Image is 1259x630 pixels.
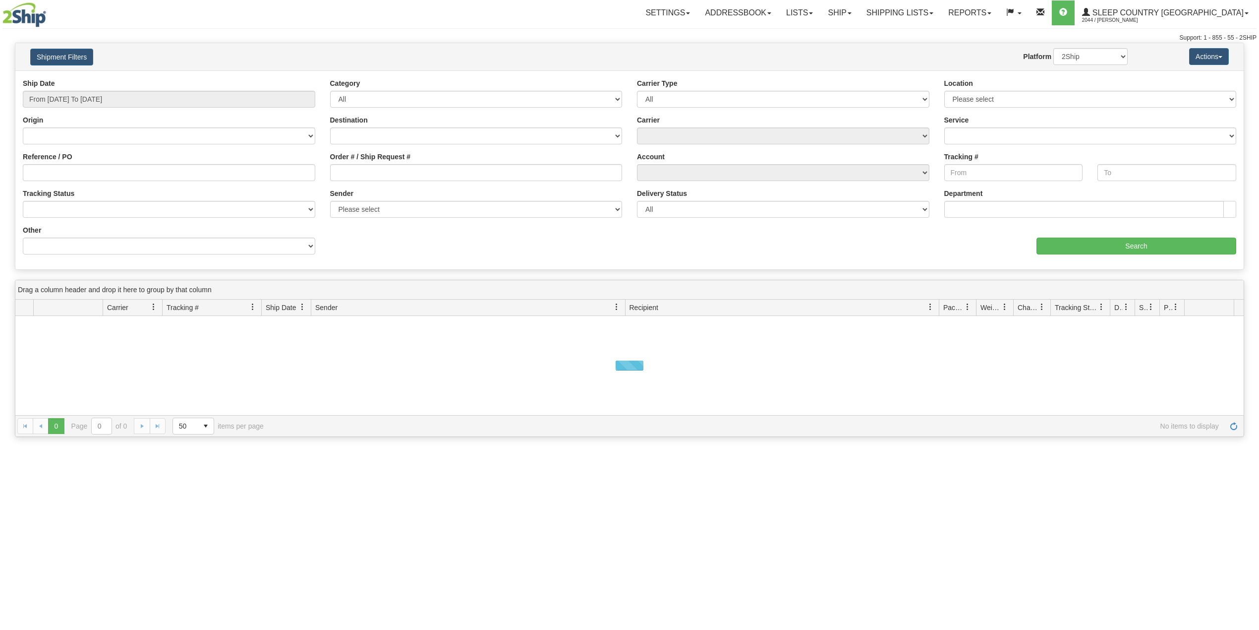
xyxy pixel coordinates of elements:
span: Page of 0 [71,418,127,435]
input: Search [1036,238,1236,254]
span: Delivery Status [1114,303,1123,313]
label: Carrier [637,115,660,125]
label: Account [637,152,665,162]
input: To [1097,164,1236,181]
span: Page sizes drop down [172,418,214,435]
a: Ship [820,0,858,25]
a: Shipment Issues filter column settings [1143,299,1159,315]
label: Platform [1023,52,1051,62]
a: Lists [779,0,820,25]
label: Origin [23,115,43,125]
a: Settings [638,0,697,25]
a: Shipping lists [859,0,941,25]
label: Tracking Status [23,189,74,198]
a: Packages filter column settings [959,299,976,315]
button: Actions [1189,48,1229,65]
a: Carrier filter column settings [145,299,162,315]
span: Carrier [107,303,128,313]
label: Location [944,78,973,88]
iframe: chat widget [1236,264,1258,366]
span: Sleep Country [GEOGRAPHIC_DATA] [1090,8,1244,17]
label: Department [944,189,983,198]
label: Destination [330,115,368,125]
span: Page 0 [48,418,64,434]
div: grid grouping header [15,280,1244,300]
a: Refresh [1226,418,1242,434]
span: items per page [172,418,264,435]
span: Ship Date [266,303,296,313]
span: Recipient [629,303,658,313]
label: Sender [330,189,353,198]
a: Addressbook [697,0,779,25]
label: Reference / PO [23,152,72,162]
label: Order # / Ship Request # [330,152,411,162]
a: Tracking # filter column settings [244,299,261,315]
a: Pickup Status filter column settings [1167,299,1184,315]
a: Tracking Status filter column settings [1093,299,1110,315]
div: Support: 1 - 855 - 55 - 2SHIP [2,34,1257,42]
a: Ship Date filter column settings [294,299,311,315]
span: Sender [315,303,338,313]
label: Tracking # [944,152,978,162]
a: Charge filter column settings [1033,299,1050,315]
label: Delivery Status [637,189,687,198]
span: 50 [179,421,192,431]
a: Recipient filter column settings [922,299,939,315]
input: From [944,164,1083,181]
span: Weight [980,303,1001,313]
span: select [198,418,214,434]
a: Sleep Country [GEOGRAPHIC_DATA] 2044 / [PERSON_NAME] [1075,0,1256,25]
label: Ship Date [23,78,55,88]
label: Other [23,225,41,235]
img: logo2044.jpg [2,2,46,27]
span: 2044 / [PERSON_NAME] [1082,15,1156,25]
a: Weight filter column settings [996,299,1013,315]
span: Tracking Status [1055,303,1098,313]
span: Packages [943,303,964,313]
span: Tracking # [167,303,199,313]
label: Category [330,78,360,88]
a: Sender filter column settings [608,299,625,315]
a: Reports [941,0,999,25]
button: Shipment Filters [30,49,93,65]
a: Delivery Status filter column settings [1118,299,1135,315]
label: Carrier Type [637,78,677,88]
span: Pickup Status [1164,303,1172,313]
span: No items to display [278,422,1219,430]
span: Charge [1018,303,1038,313]
span: Shipment Issues [1139,303,1147,313]
label: Service [944,115,969,125]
